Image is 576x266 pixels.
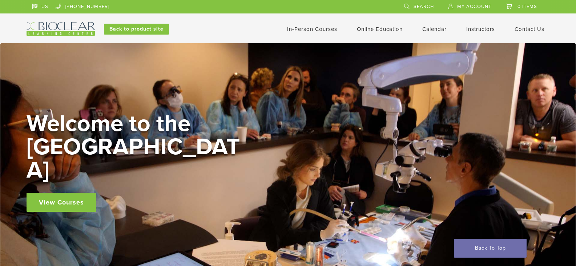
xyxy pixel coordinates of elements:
h2: Welcome to the [GEOGRAPHIC_DATA] [27,112,245,182]
span: 0 items [517,4,537,9]
a: View Courses [27,193,96,212]
span: Search [414,4,434,9]
a: Contact Us [515,26,544,32]
a: Calendar [422,26,447,32]
a: Back to product site [104,24,169,35]
span: My Account [457,4,491,9]
img: Bioclear [27,22,95,36]
a: Online Education [357,26,403,32]
a: Back To Top [454,239,527,258]
a: Instructors [466,26,495,32]
a: In-Person Courses [287,26,337,32]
